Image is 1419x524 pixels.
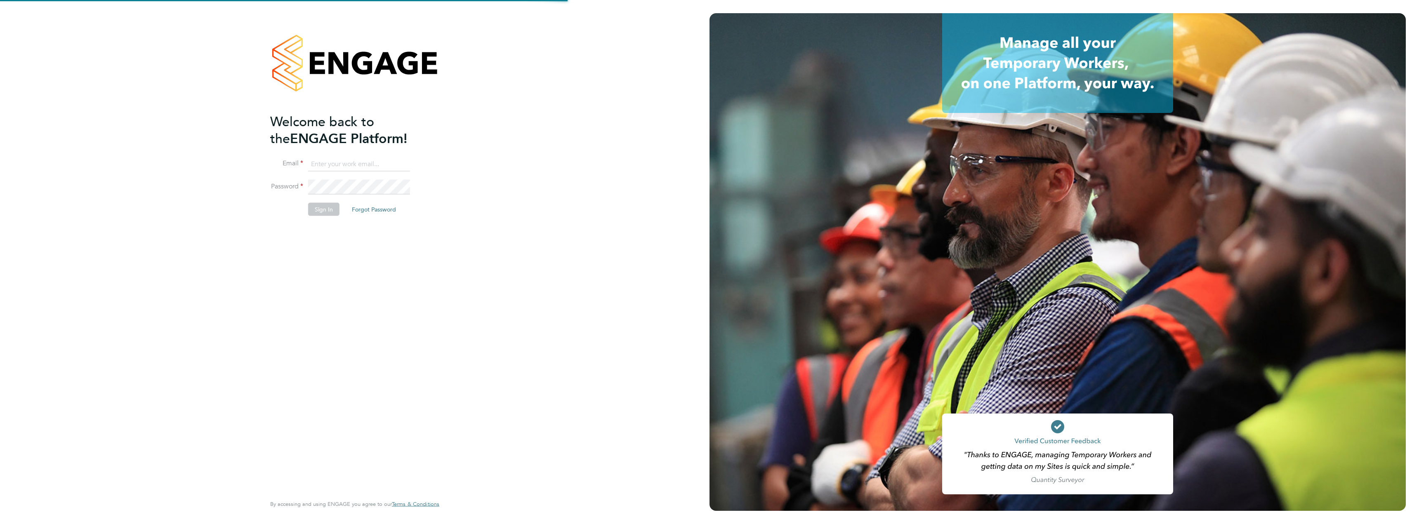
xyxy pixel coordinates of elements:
[270,159,303,168] label: Email
[270,182,303,191] label: Password
[392,501,439,508] a: Terms & Conditions
[345,203,403,216] button: Forgot Password
[308,157,410,172] input: Enter your work email...
[308,203,339,216] button: Sign In
[270,113,374,146] span: Welcome back to the
[270,113,431,147] h2: ENGAGE Platform!
[270,501,439,508] span: By accessing and using ENGAGE you agree to our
